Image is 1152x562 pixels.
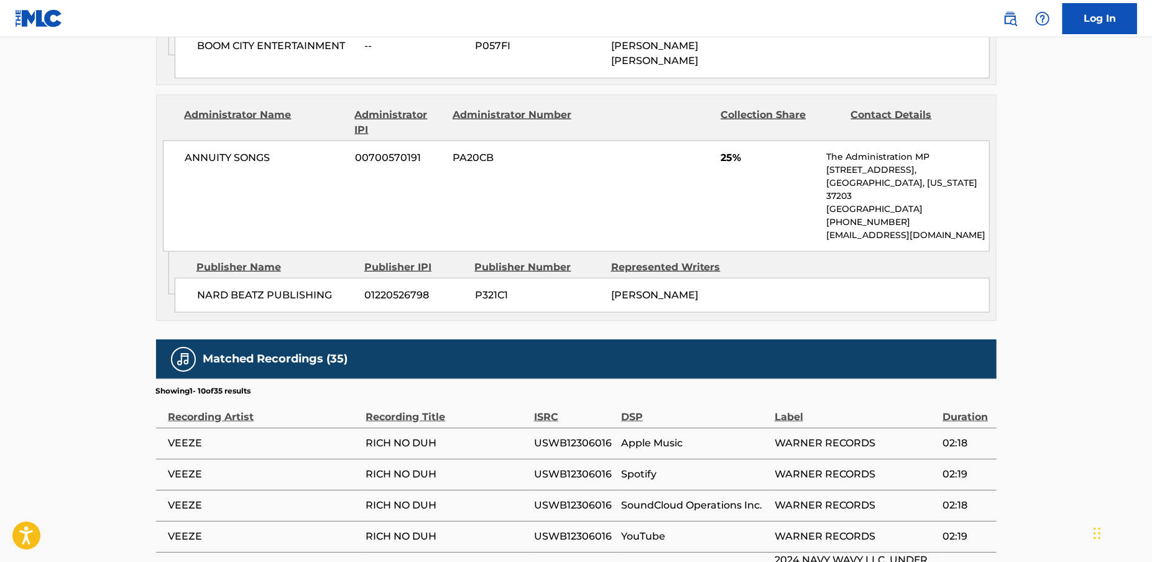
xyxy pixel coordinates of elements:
p: [GEOGRAPHIC_DATA] [826,203,988,216]
div: Label [775,397,936,425]
div: Administrator Number [453,108,573,137]
span: 02:19 [942,467,990,482]
span: Spotify [621,467,768,482]
div: Recording Artist [168,397,360,425]
span: 02:18 [942,436,990,451]
span: USWB12306016 [534,498,615,513]
img: Matched Recordings [176,352,191,367]
span: VEEZE [168,436,360,451]
span: RICH NO DUH [366,529,528,544]
p: The Administration MP [826,150,988,164]
span: WARNER RECORDS [775,436,936,451]
div: Publisher Number [475,260,602,275]
span: YouTube [621,529,768,544]
span: USWB12306016 [534,529,615,544]
img: search [1003,11,1018,26]
span: 01220526798 [365,288,466,303]
p: [STREET_ADDRESS], [826,164,988,177]
img: MLC Logo [15,9,63,27]
span: -- [365,39,466,53]
span: WARNER RECORDS [775,529,936,544]
a: Public Search [998,6,1023,31]
span: 25% [721,150,817,165]
span: WARNER RECORDS [775,467,936,482]
span: 02:19 [942,529,990,544]
div: Publisher Name [196,260,355,275]
span: Apple Music [621,436,768,451]
span: RICH NO DUH [366,436,528,451]
span: USWB12306016 [534,467,615,482]
span: BOOM CITY ENTERTAINMENT [197,39,356,53]
iframe: Chat Widget [1090,502,1152,562]
span: SoundCloud Operations Inc. [621,498,768,513]
div: ISRC [534,397,615,425]
span: 00700570191 [355,150,443,165]
p: Showing 1 - 10 of 35 results [156,385,251,397]
span: [PERSON_NAME] [PERSON_NAME] [611,40,698,67]
p: [PHONE_NUMBER] [826,216,988,229]
div: DSP [621,397,768,425]
span: VEEZE [168,467,360,482]
div: Recording Title [366,397,528,425]
div: Administrator IPI [355,108,443,137]
p: [EMAIL_ADDRESS][DOMAIN_NAME] [826,229,988,242]
div: Drag [1094,515,1101,552]
span: P321C1 [475,288,602,303]
span: VEEZE [168,529,360,544]
div: Help [1030,6,1055,31]
div: Publisher IPI [364,260,466,275]
div: Duration [942,397,990,425]
span: RICH NO DUH [366,467,528,482]
span: RICH NO DUH [366,498,528,513]
a: Log In [1062,3,1137,34]
div: Collection Share [721,108,841,137]
span: 02:18 [942,498,990,513]
span: ANNUITY SONGS [185,150,346,165]
div: Represented Writers [611,260,738,275]
span: WARNER RECORDS [775,498,936,513]
span: NARD BEATZ PUBLISHING [197,288,356,303]
h5: Matched Recordings (35) [203,352,348,366]
p: [GEOGRAPHIC_DATA], [US_STATE] 37203 [826,177,988,203]
img: help [1035,11,1050,26]
span: VEEZE [168,498,360,513]
span: PA20CB [453,150,573,165]
div: Administrator Name [185,108,346,137]
div: Contact Details [851,108,972,137]
span: USWB12306016 [534,436,615,451]
span: [PERSON_NAME] [611,289,698,301]
span: P057FI [475,39,602,53]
